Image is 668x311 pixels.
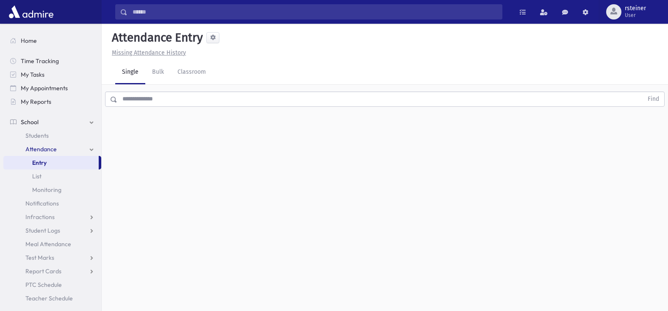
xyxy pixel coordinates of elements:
span: Student Logs [25,227,60,234]
span: Report Cards [25,267,61,275]
span: Attendance [25,145,57,153]
span: Monitoring [32,186,61,194]
span: My Reports [21,98,51,106]
a: Report Cards [3,264,101,278]
a: Single [115,61,145,84]
a: Bulk [145,61,171,84]
a: My Tasks [3,68,101,81]
a: Entry [3,156,99,169]
h5: Attendance Entry [108,31,203,45]
button: Find [643,92,664,106]
span: My Appointments [21,84,68,92]
a: Classroom [171,61,213,84]
a: Student Logs [3,224,101,237]
span: Entry [32,159,47,167]
input: Search [128,4,502,19]
a: PTC Schedule [3,278,101,292]
span: PTC Schedule [25,281,62,289]
a: Time Tracking [3,54,101,68]
a: Infractions [3,210,101,224]
a: Students [3,129,101,142]
span: My Tasks [21,71,44,78]
span: Test Marks [25,254,54,261]
a: Attendance [3,142,101,156]
span: Infractions [25,213,55,221]
u: Missing Attendance History [112,49,186,56]
a: My Reports [3,95,101,108]
span: Time Tracking [21,57,59,65]
a: My Appointments [3,81,101,95]
a: Teacher Schedule [3,292,101,305]
span: Meal Attendance [25,240,71,248]
a: Test Marks [3,251,101,264]
span: List [32,172,42,180]
span: Students [25,132,49,139]
a: Notifications [3,197,101,210]
a: List [3,169,101,183]
a: Meal Attendance [3,237,101,251]
span: Home [21,37,37,44]
span: School [21,118,39,126]
span: User [625,12,646,19]
a: Missing Attendance History [108,49,186,56]
span: Teacher Schedule [25,294,73,302]
span: rsteiner [625,5,646,12]
a: Home [3,34,101,47]
span: Notifications [25,200,59,207]
img: AdmirePro [7,3,55,20]
a: Monitoring [3,183,101,197]
a: School [3,115,101,129]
